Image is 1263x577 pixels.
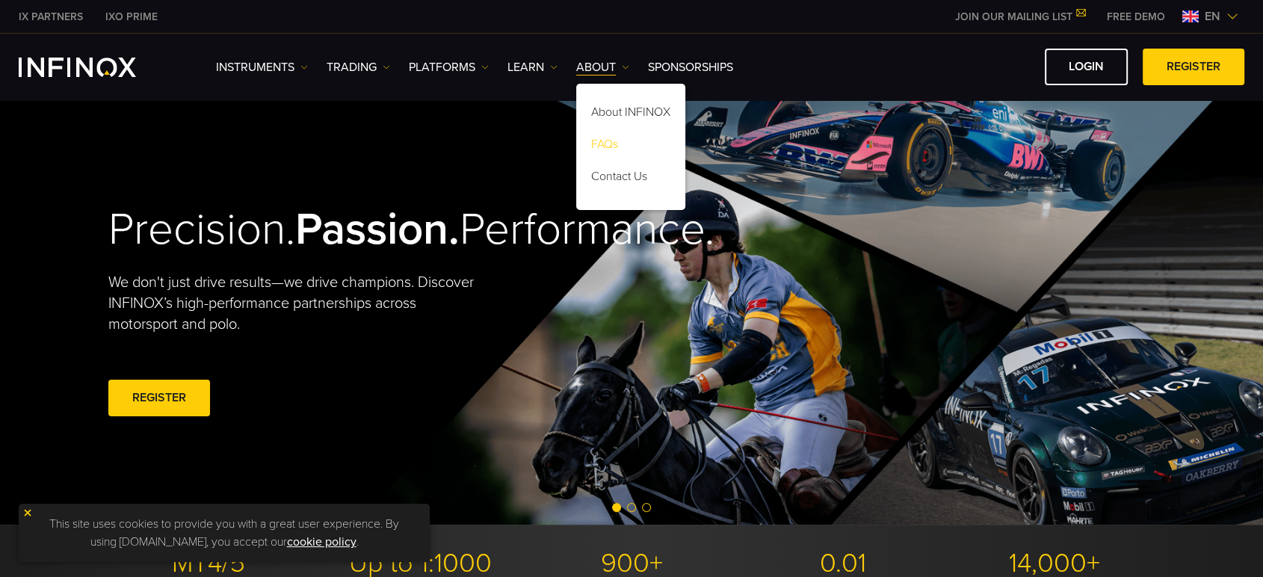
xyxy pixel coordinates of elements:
a: LOGIN [1045,49,1128,85]
img: yellow close icon [22,507,33,518]
p: We don't just drive results—we drive champions. Discover INFINOX’s high-performance partnerships ... [108,272,485,335]
a: INFINOX MENU [1096,9,1176,25]
h2: Precision. Performance. [108,203,579,257]
span: Go to slide 1 [612,503,621,512]
a: SPONSORSHIPS [648,58,733,76]
a: INFINOX Logo [19,58,171,77]
a: ABOUT [576,58,629,76]
a: PLATFORMS [409,58,489,76]
a: Contact Us [576,163,685,195]
a: About INFINOX [576,99,685,131]
a: FAQs [576,131,685,163]
strong: Passion. [295,203,460,256]
a: TRADING [327,58,390,76]
a: INFINOX [94,9,169,25]
p: This site uses cookies to provide you with a great user experience. By using [DOMAIN_NAME], you a... [26,511,422,555]
span: Go to slide 2 [627,503,636,512]
a: REGISTER [108,380,210,416]
a: JOIN OUR MAILING LIST [944,10,1096,23]
span: en [1199,7,1226,25]
span: Go to slide 3 [642,503,651,512]
a: REGISTER [1143,49,1244,85]
a: Learn [507,58,558,76]
a: Instruments [216,58,308,76]
a: INFINOX [7,9,94,25]
a: cookie policy [287,534,356,549]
